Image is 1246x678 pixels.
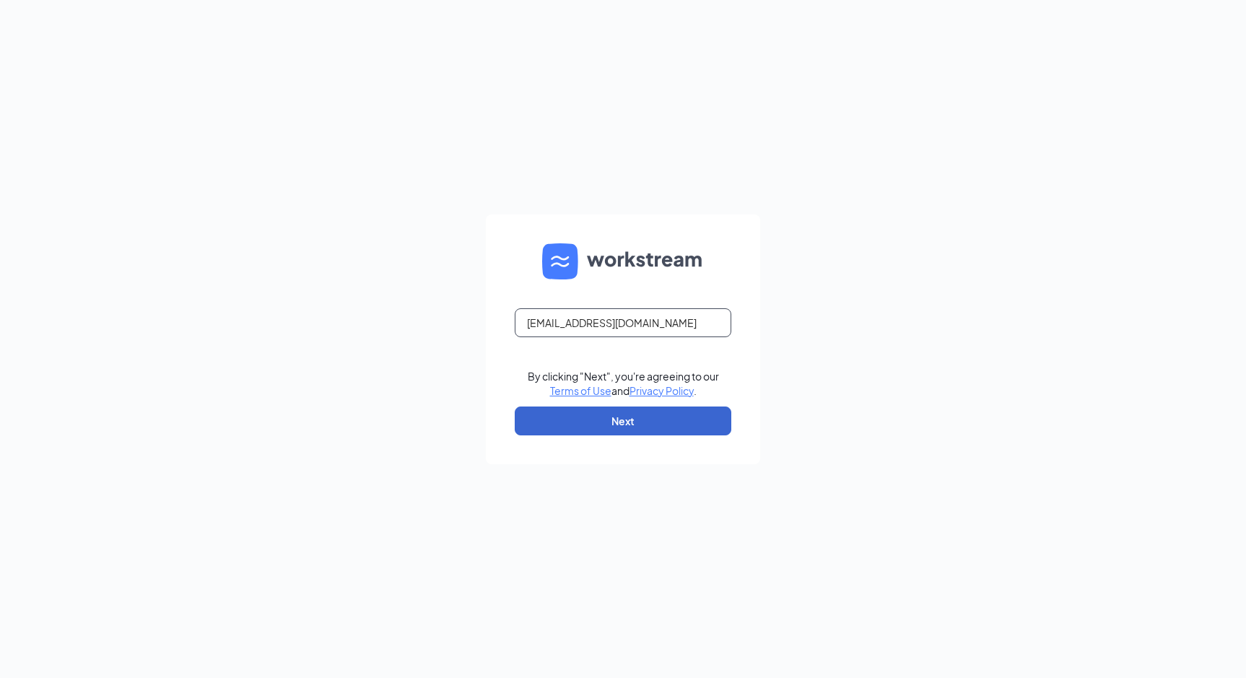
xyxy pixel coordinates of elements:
a: Privacy Policy [629,384,694,397]
button: Next [515,407,731,435]
input: Email [515,308,731,337]
a: Terms of Use [550,384,611,397]
img: WS logo and Workstream text [542,243,704,279]
div: By clicking "Next", you're agreeing to our and . [528,369,719,398]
